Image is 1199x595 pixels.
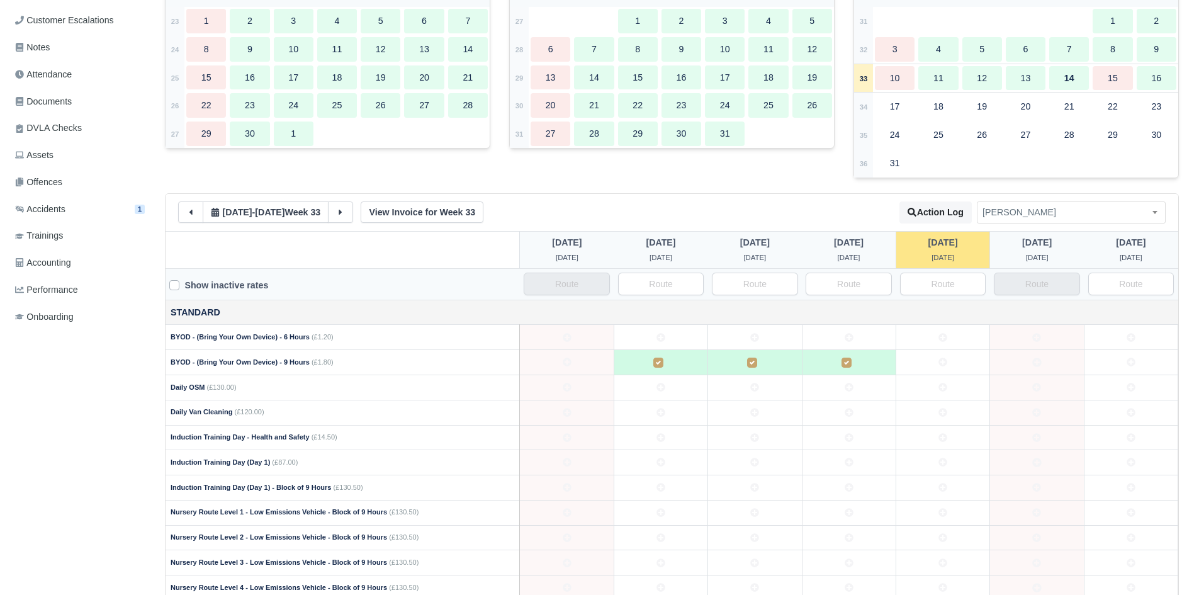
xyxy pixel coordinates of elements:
div: 29 [618,122,658,146]
span: 2 days ago [740,237,770,247]
div: 1 [274,122,313,146]
td: 2025-08-15 Not Editable [990,450,1084,475]
span: DVLA Checks [15,121,82,135]
div: 8 [1093,37,1132,62]
span: Performance [15,283,78,297]
div: 15 [1093,66,1132,91]
span: 3 days ago [646,237,675,247]
strong: BYOD - (Bring Your Own Device) - 6 Hours [171,333,310,341]
div: 24 [705,93,745,118]
div: 17 [274,65,313,90]
span: (£1.80) [312,358,334,366]
a: Accounting [10,251,150,275]
span: Onboarding [15,310,74,324]
div: 10 [705,37,745,62]
div: 29 [186,122,226,146]
div: 12 [792,37,832,62]
div: 6 [404,9,444,33]
span: Attendance [15,67,72,82]
div: 25 [317,93,357,118]
td: 2025-08-15 Not Editable [990,425,1084,450]
a: Documents [10,89,150,114]
span: 2 days ago [743,254,766,261]
div: 15 [186,65,226,90]
td: 2025-08-15 Not Editable [990,525,1084,550]
span: Documents [15,94,72,109]
div: 1 [186,9,226,33]
input: Route [712,273,798,295]
strong: Nursery Route Level 3 - Low Emissions Vehicle - Block of 9 Hours [171,558,387,566]
input: Route [524,273,610,295]
div: 12 [962,66,1002,91]
a: Onboarding [10,305,150,329]
div: 1 [1093,9,1132,33]
td: 2025-08-15 Not Editable [990,375,1084,400]
td: 2025-08-15 Not Editable [990,325,1084,350]
div: 3 [705,9,745,33]
input: Route [900,273,986,295]
span: 1 day from now [1116,237,1146,247]
div: 5 [361,9,400,33]
strong: 29 [515,74,524,82]
div: 23 [661,93,701,118]
span: (£120.00) [234,408,264,416]
div: 21 [1049,94,1089,119]
div: 28 [448,93,488,118]
span: 14 hours from now [1026,254,1049,261]
div: 8 [618,37,658,62]
div: 16 [1137,66,1176,91]
span: Shaun Lloyd Morgan [977,205,1165,220]
strong: 26 [171,102,179,110]
div: 28 [1049,123,1089,147]
div: 28 [574,122,614,146]
div: 22 [186,93,226,118]
strong: Daily Van Cleaning [171,408,232,416]
strong: 33 [860,75,868,82]
span: (£130.00) [206,383,236,391]
strong: 27 [171,130,179,138]
div: 13 [531,65,570,90]
span: (£130.50) [389,533,419,541]
div: 5 [962,37,1002,62]
button: [DATE]-[DATE]Week 33 [203,201,329,223]
div: 19 [962,94,1002,119]
span: 1 [135,205,145,214]
strong: Nursery Route Level 4 - Low Emissions Vehicle - Block of 9 Hours [171,584,387,591]
strong: 14 [1064,73,1074,83]
span: 14 hours from now [1022,237,1052,247]
strong: 31 [860,18,868,25]
strong: 24 [171,46,179,54]
input: Route [806,273,892,295]
div: 16 [661,65,701,90]
div: 17 [705,65,745,90]
span: 1 day ago [838,254,860,261]
div: 14 [448,37,488,62]
span: 1 day from now [1120,254,1142,261]
strong: 27 [515,18,524,25]
div: 20 [531,93,570,118]
span: 9 hours ago [932,254,954,261]
div: 7 [574,37,614,62]
span: (£130.50) [334,484,363,491]
div: 7 [448,9,488,33]
strong: Daily OSM [171,383,205,391]
div: 6 [1006,37,1045,62]
iframe: Chat Widget [1136,535,1199,595]
span: 4 days ago [222,207,252,217]
div: 2 [661,9,701,33]
td: 2025-08-10 Not Editable [520,550,614,575]
input: Route [994,273,1080,295]
div: 23 [230,93,269,118]
input: Route [1088,273,1174,295]
td: 2025-08-15 Not Editable [990,475,1084,501]
td: 2025-08-10 Not Editable [520,450,614,475]
span: 1 day ago [834,237,864,247]
td: 2025-08-15 Not Editable [990,400,1084,425]
div: 9 [230,37,269,62]
span: Trainings [15,229,63,243]
div: 23 [1137,94,1176,119]
a: Performance [10,278,150,302]
td: 2025-08-10 Not Editable [520,475,614,501]
div: 27 [531,122,570,146]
